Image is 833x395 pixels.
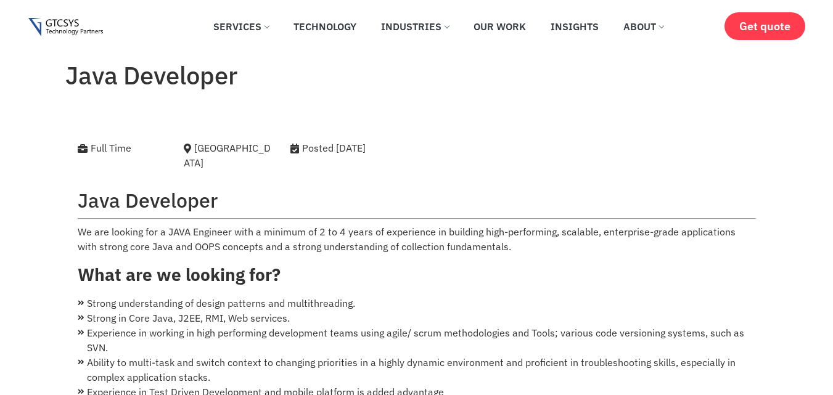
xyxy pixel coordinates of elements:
span: Get quote [739,20,790,33]
a: Industries [372,13,458,40]
div: Full Time [78,140,166,155]
li: Ability to multi-task and switch context to changing priorities in a highly dynamic environment a... [78,355,756,385]
a: About [614,13,673,40]
div: Posted [DATE] [290,140,432,155]
li: Strong understanding of design patterns and multithreading. [78,296,756,311]
a: Our Work [464,13,535,40]
img: Gtcsys logo [28,18,103,37]
h2: Java Developer [78,189,756,212]
strong: What are we looking for? [78,263,281,286]
a: Services [204,13,278,40]
a: Technology [284,13,366,40]
h1: Java Developer [65,60,768,90]
li: Experience in working in high performing development teams using agile/ scrum methodologies and T... [78,325,756,355]
div: [GEOGRAPHIC_DATA] [184,140,272,170]
a: Get quote [724,12,805,40]
p: We are looking for a JAVA Engineer with a minimum of 2 to 4 years of experience in building high-... [78,224,756,254]
li: Strong in Core Java, J2EE, RMI, Web services. [78,311,756,325]
a: Insights [541,13,608,40]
